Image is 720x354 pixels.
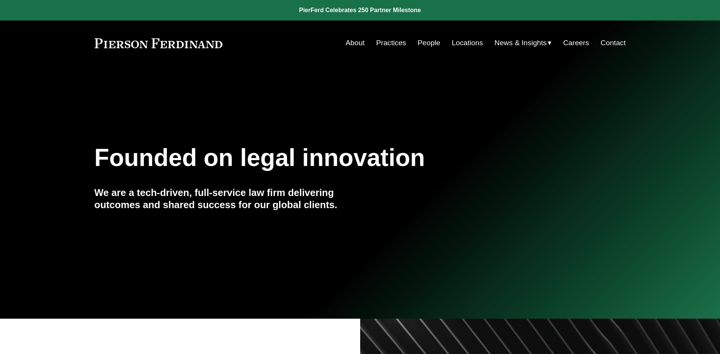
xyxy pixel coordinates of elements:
h1: Founded on legal innovation [95,144,537,172]
a: Careers [563,36,589,50]
a: Practices [376,36,406,50]
a: folder dropdown [495,36,552,50]
a: Contact [600,36,625,50]
h4: We are a tech-driven, full-service law firm delivering outcomes and shared success for our global... [95,186,360,211]
a: Locations [452,36,483,50]
a: People [418,36,440,50]
a: About [346,36,365,50]
span: News & Insights [495,36,547,50]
